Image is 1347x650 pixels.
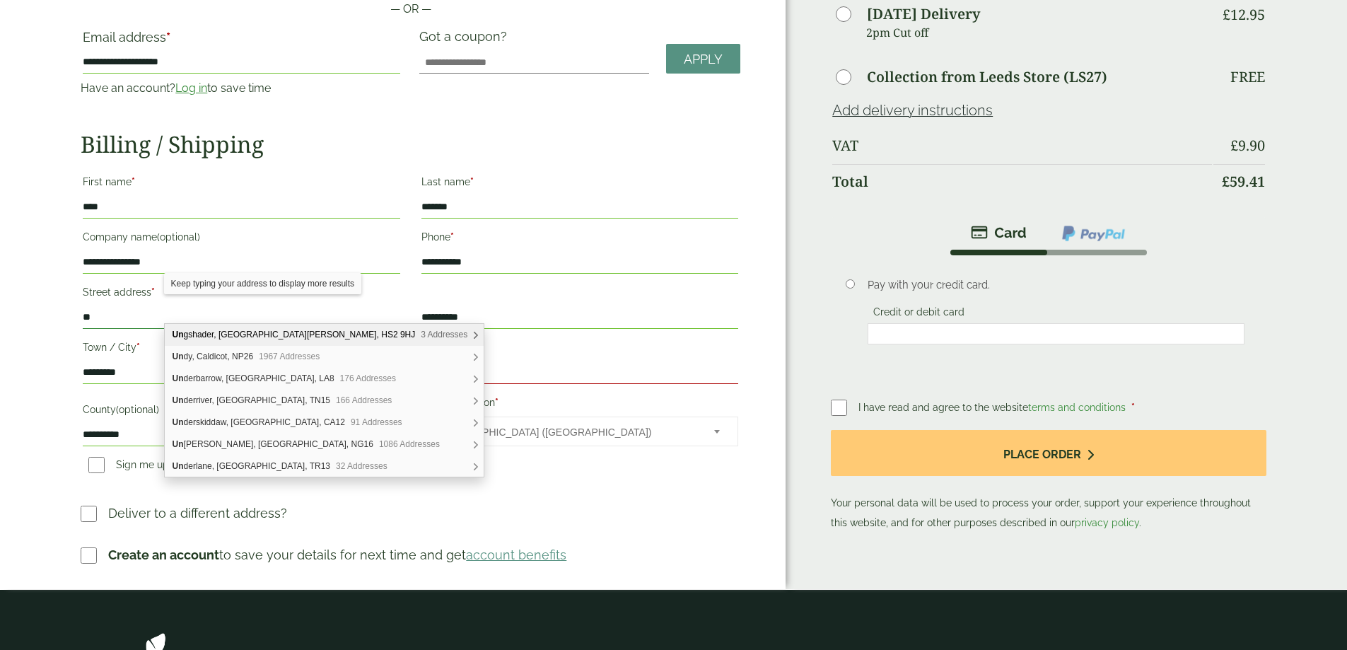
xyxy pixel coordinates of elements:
[81,1,740,18] p: — OR —
[872,327,1240,340] iframe: To enrich screen reader interactions, please activate Accessibility in Grammarly extension settings
[868,277,1244,293] p: Pay with your credit card.
[81,131,740,158] h2: Billing / Shipping
[165,324,484,346] div: Ungshader, Isle of Lewis, HS2 9HJ
[173,395,184,405] b: Un
[173,417,184,427] b: Un
[336,395,392,405] span: 166 Addresses
[136,342,140,353] abbr: required
[165,434,484,455] div: Underwood, Nottingham, NG16
[419,29,513,51] label: Got a coupon?
[421,330,467,339] span: 3 Addresses
[351,417,402,427] span: 91 Addresses
[259,352,320,361] span: 1967 Addresses
[173,330,184,339] b: Un
[166,30,170,45] abbr: required
[83,172,400,196] label: First name
[175,81,207,95] a: Log in
[83,31,400,51] label: Email address
[108,547,219,562] strong: Create an account
[831,430,1266,533] p: Your personal data will be used to process your order, support your experience throughout this we...
[165,390,484,412] div: Underriver, Sevenoaks, TN15
[1230,136,1238,155] span: £
[1028,402,1126,413] a: terms and conditions
[421,227,738,251] label: Phone
[832,129,1211,163] th: VAT
[421,172,738,196] label: Last name
[421,337,738,361] label: Postcode
[83,337,400,361] label: Town / City
[684,52,723,67] span: Apply
[173,439,184,449] b: Un
[83,227,400,251] label: Company name
[165,455,484,477] div: Underlane, Helston, TR13
[466,547,566,562] a: account benefits
[336,461,387,471] span: 32 Addresses
[1223,5,1265,24] bdi: 12.95
[450,231,454,243] abbr: required
[1230,136,1265,155] bdi: 9.90
[108,545,566,564] p: to save your details for next time and get
[858,402,1129,413] span: I have read and agree to the website
[971,224,1027,241] img: stripe.png
[867,70,1107,84] label: Collection from Leeds Store (LS27)
[88,457,105,473] input: Sign me up to receive email updates and news(optional)
[867,7,980,21] label: [DATE] Delivery
[157,231,200,243] span: (optional)
[1131,402,1135,413] abbr: required
[164,273,361,294] div: Keep typing your address to display more results
[421,393,738,417] label: Country/Region
[165,368,484,390] div: Underbarrow, Kendal, LA8
[1223,5,1230,24] span: £
[83,282,400,306] label: Street address
[868,306,970,322] label: Credit or debit card
[831,430,1266,476] button: Place order
[832,164,1211,199] th: Total
[165,412,484,434] div: Underskiddaw, Keswick, CA12
[132,176,135,187] abbr: required
[866,22,1211,43] p: 2pm Cut off
[173,461,184,471] b: Un
[1230,69,1265,86] p: Free
[81,80,402,97] p: Have an account? to save time
[116,404,159,415] span: (optional)
[421,417,738,446] span: Country/Region
[108,504,287,523] p: Deliver to a different address?
[470,176,474,187] abbr: required
[165,346,484,368] div: Undy, Caldicot, NP26
[83,400,400,424] label: County
[832,102,993,119] a: Add delivery instructions
[151,286,155,298] abbr: required
[1222,172,1265,191] bdi: 59.41
[1061,224,1126,243] img: ppcp-gateway.png
[436,417,695,447] span: United Kingdom (UK)
[1075,517,1139,528] a: privacy policy
[666,44,740,74] a: Apply
[173,373,184,383] b: Un
[379,439,440,449] span: 1086 Addresses
[173,352,184,361] b: Un
[1222,172,1230,191] span: £
[83,459,383,475] label: Sign me up to receive email updates and news
[495,397,498,408] abbr: required
[340,373,396,383] span: 176 Addresses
